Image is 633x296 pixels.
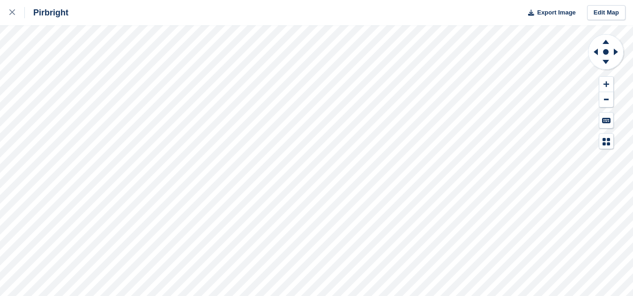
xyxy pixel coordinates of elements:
button: Zoom Out [599,92,613,108]
span: Export Image [537,8,575,17]
button: Keyboard Shortcuts [599,113,613,128]
button: Export Image [522,5,576,21]
a: Edit Map [587,5,626,21]
button: Zoom In [599,77,613,92]
div: Pirbright [25,7,68,18]
button: Map Legend [599,134,613,149]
